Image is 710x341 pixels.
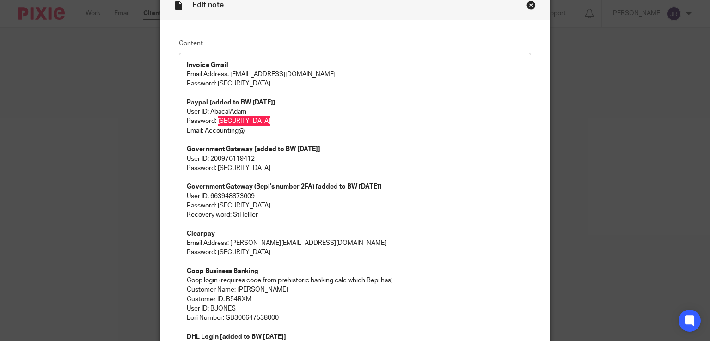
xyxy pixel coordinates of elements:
p: User ID: 200976119412 Password: [SECURITY_DATA] [187,154,524,173]
p: User ID: BJONES [187,304,524,313]
strong: Invoice Gmail [187,62,228,68]
p: User ID: 663948873609 [187,182,524,201]
strong: Paypal [added to BW [DATE]] [187,99,275,106]
p: User ID: AbacaiAdam Password: [SECURITY_DATA] Email: Accounting@ [187,98,524,135]
div: Close this dialog window [526,0,536,10]
p: Email Address: [EMAIL_ADDRESS][DOMAIN_NAME] [187,70,524,79]
p: Eori Number: GB300647538000 [187,313,524,323]
p: Password: [SECURITY_DATA] [187,201,524,210]
p: Password: [SECURITY_DATA] [187,79,524,98]
strong: Coop Business Banking [187,268,258,274]
label: Content [179,39,532,48]
strong: Government Gateway (Bepi's number 2FA) [added to BW [DATE]] [187,183,382,190]
p: Customer Name: [PERSON_NAME] [187,285,524,294]
span: Edit note [192,1,224,9]
p: Customer ID: B54RXM [187,295,524,304]
strong: Clearpay [187,231,215,237]
strong: Government Gateway [added to BW [DATE]] [187,146,320,152]
p: Coop login (requires code from prehistoric banking calc which Bepi has) [187,276,524,285]
p: Email Address: [PERSON_NAME][EMAIL_ADDRESS][DOMAIN_NAME] Password: [SECURITY_DATA] [187,229,524,257]
p: Recovery word: StHellier [187,210,524,219]
strong: DHL Login [added to BW [DATE]] [187,334,286,340]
